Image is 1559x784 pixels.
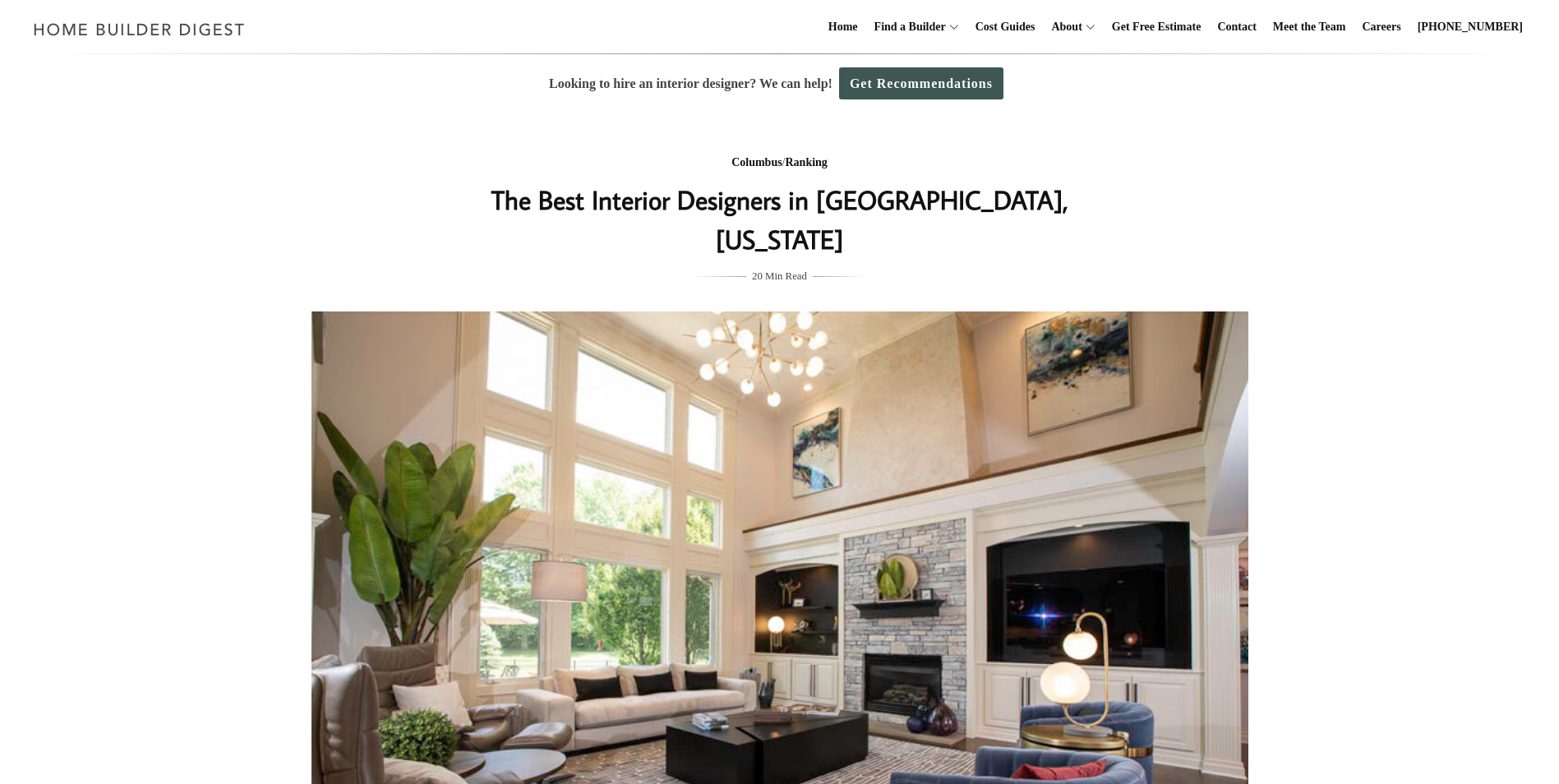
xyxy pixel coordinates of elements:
a: [PHONE_NUMBER] [1411,1,1529,53]
a: About [1045,1,1082,53]
a: Careers [1356,1,1408,53]
a: Home [822,1,865,53]
a: Columbus [731,156,782,168]
div: / [452,153,1108,173]
a: Contact [1211,1,1262,53]
span: 20 Min Read [752,267,807,285]
img: Home Builder Digest [26,13,252,45]
a: Meet the Team [1266,1,1353,53]
a: Find a Builder [868,1,946,53]
a: Cost Guides [969,1,1042,53]
a: Ranking [786,156,828,168]
a: Get Recommendations [839,67,1003,99]
a: Get Free Estimate [1105,1,1208,53]
h1: The Best Interior Designers in [GEOGRAPHIC_DATA], [US_STATE] [452,180,1108,259]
